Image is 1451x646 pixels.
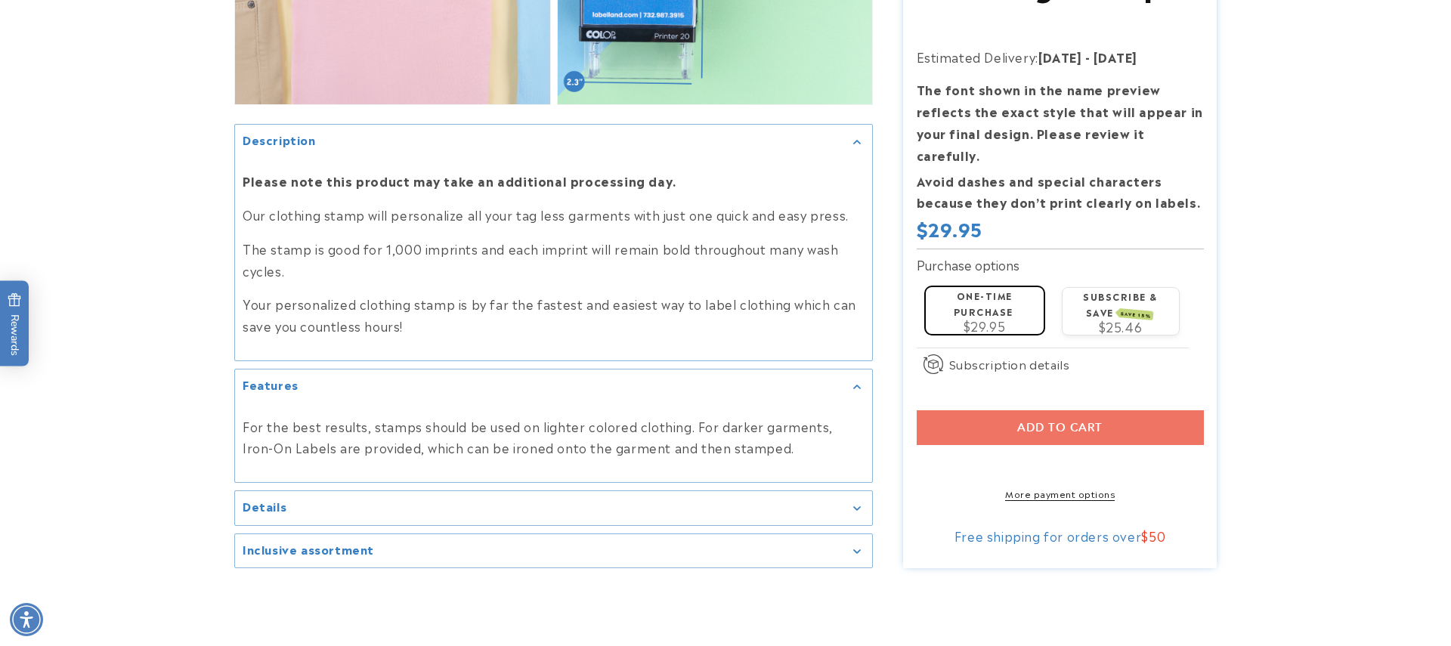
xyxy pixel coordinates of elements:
span: $29.95 [917,215,983,242]
span: Rewards [8,292,22,355]
h2: Description [243,132,316,147]
summary: Description [235,125,872,159]
span: Subscription details [949,355,1070,373]
h2: Features [243,377,299,392]
strong: [DATE] [1038,48,1082,66]
strong: The font shown in the name preview reflects the exact style that will appear in your final design... [917,80,1203,163]
summary: Inclusive assortment [235,534,872,568]
p: Estimated Delivery: [917,46,1204,68]
p: The stamp is good for 1,000 imprints and each imprint will remain bold throughout many wash cycles. [243,238,865,282]
p: Our clothing stamp will personalize all your tag less garments with just one quick and easy press. [243,204,865,226]
p: For the best results, stamps should be used on lighter colored clothing. For darker garments, Iro... [243,416,865,459]
div: Free shipping for orders over [917,528,1204,543]
strong: Please note this product may take an additional processing day. [243,172,676,190]
label: One-time purchase [954,289,1013,318]
span: $29.95 [964,317,1006,335]
span: $ [1141,527,1149,545]
p: Your personalized clothing stamp is by far the fastest and easiest way to label clothing which ca... [243,293,865,337]
h2: Details [243,499,286,514]
h2: Inclusive assortment [243,542,374,557]
span: $25.46 [1099,317,1143,335]
a: More payment options [917,487,1204,500]
strong: [DATE] [1094,48,1137,66]
div: Accessibility Menu [10,603,43,636]
summary: Details [235,491,872,525]
span: 50 [1149,527,1165,545]
label: Purchase options [917,255,1019,274]
summary: Features [235,369,872,403]
strong: Avoid dashes and special characters because they don’t print clearly on labels. [917,172,1201,212]
span: SAVE 15% [1118,309,1153,321]
label: Subscribe & save [1083,289,1158,319]
strong: - [1085,48,1091,66]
